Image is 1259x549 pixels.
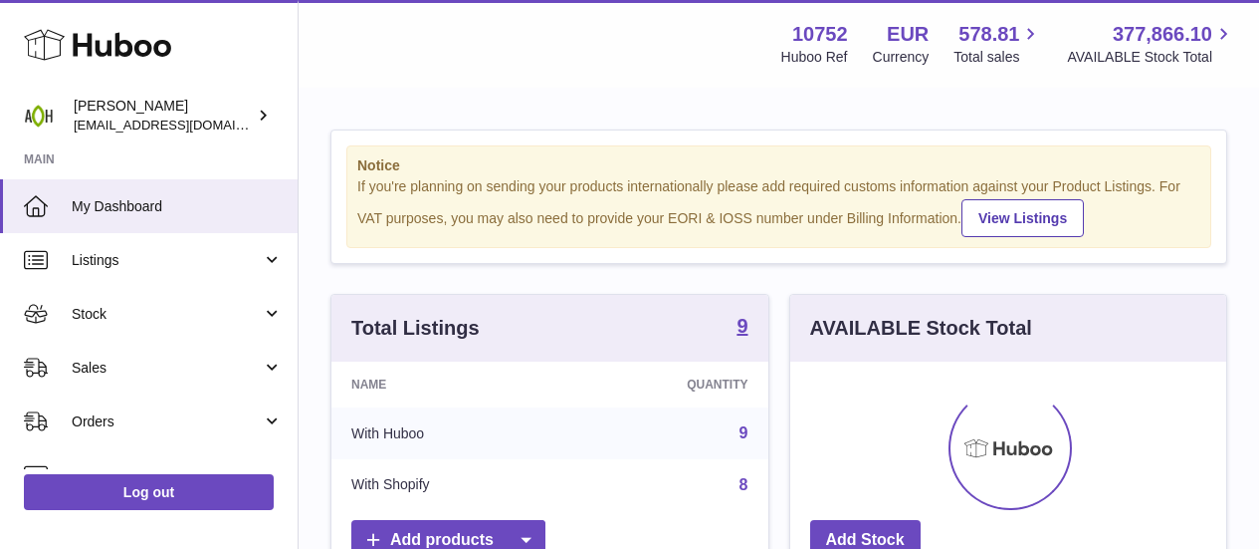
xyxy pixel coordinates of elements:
h3: AVAILABLE Stock Total [810,315,1032,342]
span: 377,866.10 [1113,21,1212,48]
a: 377,866.10 AVAILABLE Stock Total [1067,21,1235,67]
span: Stock [72,305,262,324]
div: Currency [873,48,930,67]
a: Log out [24,474,274,510]
span: AVAILABLE Stock Total [1067,48,1235,67]
th: Quantity [566,362,767,408]
span: Sales [72,359,262,378]
a: View Listings [961,199,1084,237]
span: My Dashboard [72,197,283,216]
a: 8 [739,476,748,493]
a: 9 [739,424,748,441]
img: internalAdmin-10752@internal.huboo.com [24,101,54,131]
span: [EMAIL_ADDRESS][DOMAIN_NAME] [74,117,293,133]
span: Listings [72,251,262,270]
td: With Shopify [331,459,566,511]
span: 578.81 [958,21,1019,48]
strong: 9 [736,316,747,336]
span: Total sales [953,48,1042,67]
strong: 10752 [792,21,848,48]
a: 578.81 Total sales [953,21,1042,67]
strong: EUR [887,21,929,48]
td: With Huboo [331,408,566,459]
div: [PERSON_NAME] [74,97,253,135]
th: Name [331,362,566,408]
span: Orders [72,412,262,431]
div: Huboo Ref [781,48,848,67]
h3: Total Listings [351,315,480,342]
span: Usage [72,466,283,485]
strong: Notice [357,156,1200,175]
a: 9 [736,316,747,340]
div: If you're planning on sending your products internationally please add required customs informati... [357,177,1200,237]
